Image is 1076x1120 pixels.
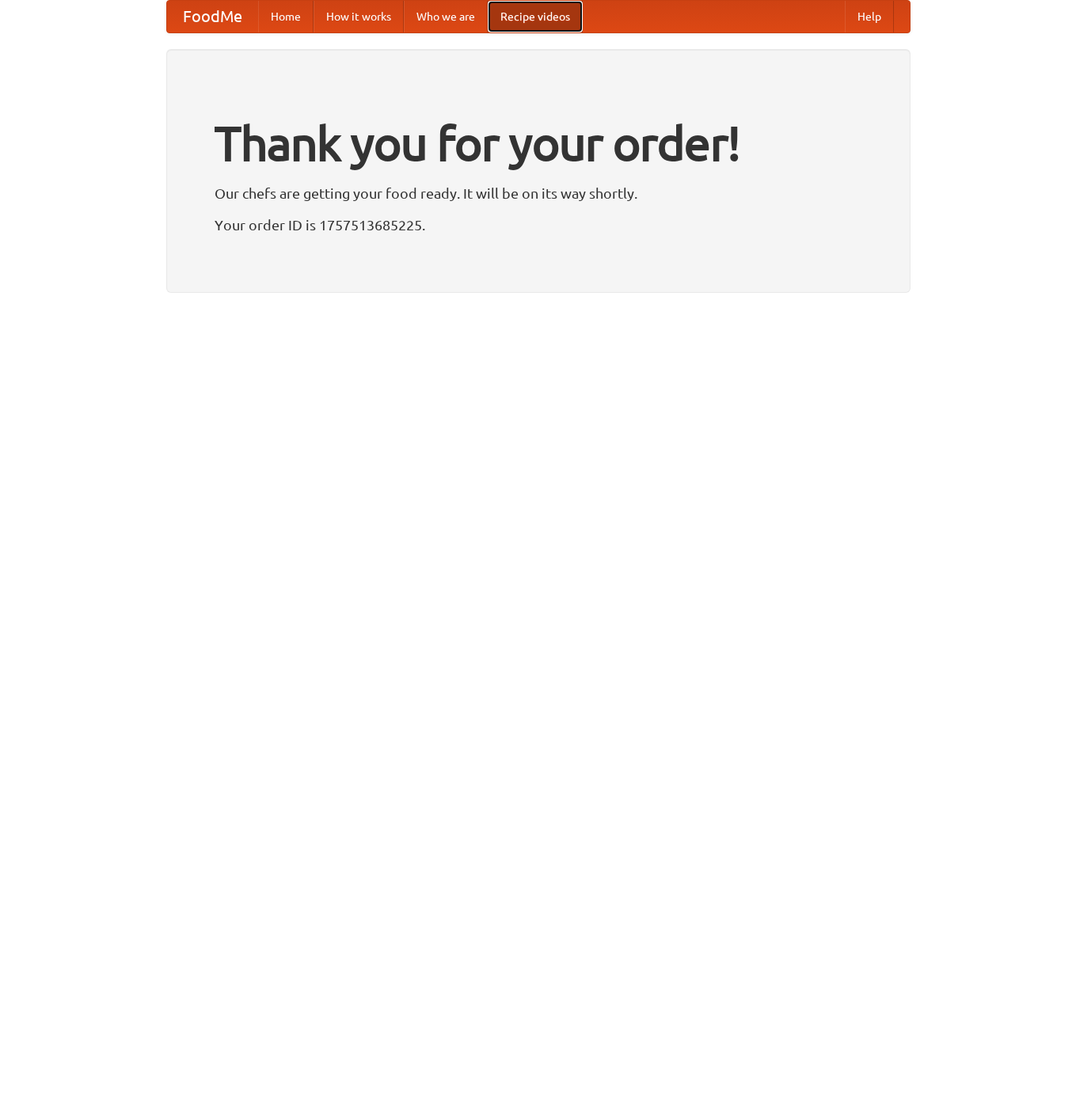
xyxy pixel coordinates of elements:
[215,213,862,237] p: Your order ID is 1757513685225.
[215,181,862,205] p: Our chefs are getting your food ready. It will be on its way shortly.
[167,1,258,32] a: FoodMe
[314,1,404,32] a: How it works
[215,105,862,181] h1: Thank you for your order!
[404,1,488,32] a: Who we are
[845,1,894,32] a: Help
[488,1,583,32] a: Recipe videos
[258,1,314,32] a: Home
